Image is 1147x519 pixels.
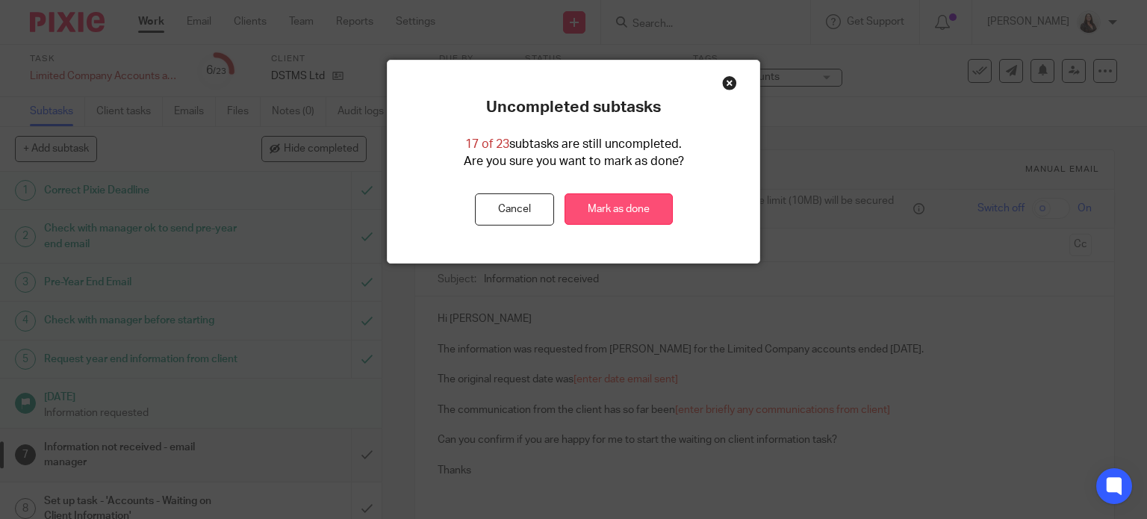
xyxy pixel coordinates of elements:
p: Are you sure you want to mark as done? [464,153,684,170]
p: subtasks are still uncompleted. [465,136,682,153]
a: Mark as done [565,193,673,226]
button: Cancel [475,193,554,226]
div: Close this dialog window [722,75,737,90]
p: Uncompleted subtasks [486,98,661,117]
span: 17 of 23 [465,138,509,150]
